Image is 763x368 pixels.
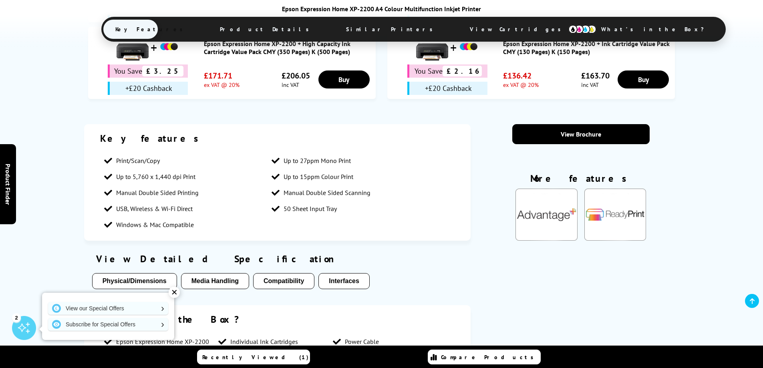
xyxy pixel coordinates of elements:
[589,20,724,39] span: What’s in the Box?
[92,273,177,289] button: Physical/Dimensions
[197,350,310,364] a: Recently Viewed (1)
[48,318,168,331] a: Subscribe for Special Offers
[4,163,12,205] span: Product Finder
[116,205,193,213] span: USB, Wireless & Wi-Fi Direct
[92,253,463,265] div: View Detailed Specification
[181,273,249,289] button: Media Handling
[202,354,309,361] span: Recently Viewed (1)
[441,354,538,361] span: Compare Products
[204,40,372,56] a: Epson Expression Home XP-2200 + High Capacity Ink Cartridge Value Pack CMY (350 Pages) K (500 Pages)
[100,132,455,145] div: Key features
[515,189,577,241] img: Epson Advantage+
[428,350,541,364] a: Compare Products
[116,189,199,197] span: Manual Double Sided Printing
[12,313,21,322] div: 2
[318,273,370,289] button: Interfaces
[334,20,449,39] span: Similar Printers
[503,81,539,88] span: ex VAT @ 20%
[512,172,650,189] div: More features
[108,64,188,78] div: You Save
[503,70,539,81] span: £136.42
[407,82,487,95] div: +£20 Cashback
[284,157,351,165] span: Up to 27ppm Mono Print
[116,338,209,346] span: Epson Expression Home XP-2200
[512,124,650,144] a: View Brochure
[253,273,314,289] button: Compatibility
[208,20,325,39] span: Product Details
[568,25,596,34] img: cmyk-icon.svg
[443,66,482,76] span: £2.16
[284,205,337,213] span: 50 Sheet Input Tray
[103,20,199,39] span: Key Features
[116,157,160,165] span: Print/Scan/Copy
[581,70,610,81] span: £163.70
[282,81,310,88] span: inc VAT
[204,81,240,88] span: ex VAT @ 20%
[318,70,370,88] a: Buy
[584,189,646,241] img: Epson ReadyPrint
[108,82,188,95] div: +£20 Cashback
[169,287,180,298] div: ✕
[116,173,195,181] span: Up to 5,760 x 1,440 dpi Print
[515,234,577,242] a: KeyFeatureModal350
[284,189,370,197] span: Manual Double Sided Scanning
[284,173,353,181] span: Up to 15ppm Colour Print
[581,81,610,88] span: inc VAT
[204,70,240,81] span: £171.71
[503,40,671,56] a: Epson Expression Home XP-2200 + Ink Cartridge Value Pack CMY (130 Pages) K (150 Pages)
[407,64,487,78] div: You Save
[142,66,183,76] span: £3.25
[101,5,662,13] div: Epson Expression Home XP-2200 A4 Colour Multifunction Inkjet Printer
[230,338,298,346] span: Individual Ink Cartridges
[100,313,455,326] div: What's in the Box?
[458,19,580,40] span: View Cartridges
[345,338,379,346] span: Power Cable
[618,70,669,88] a: Buy
[48,302,168,315] a: View our Special Offers
[282,70,310,81] span: £206.05
[584,234,646,242] a: KeyFeatureModal332
[116,221,194,229] span: Windows & Mac Compatible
